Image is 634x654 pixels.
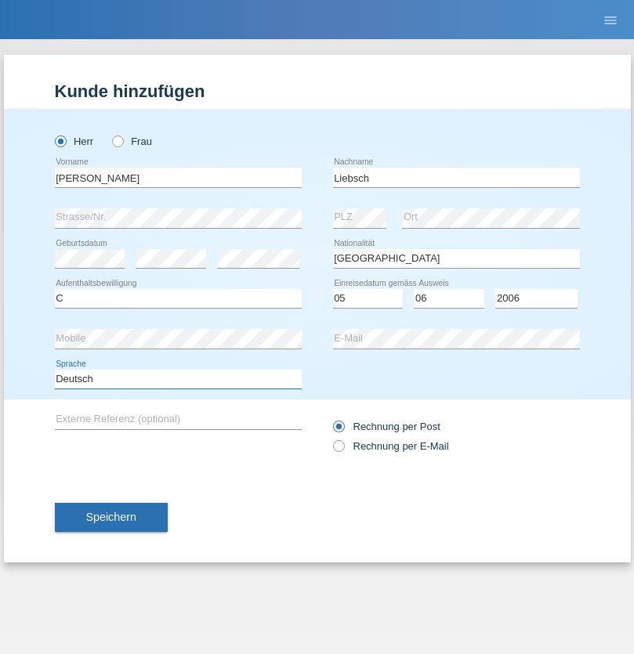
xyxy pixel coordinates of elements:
input: Rechnung per E-Mail [333,440,343,460]
label: Rechnung per E-Mail [333,440,449,452]
button: Speichern [55,503,168,533]
a: menu [595,15,626,24]
label: Herr [55,135,94,147]
h1: Kunde hinzufügen [55,81,580,101]
span: Speichern [86,511,136,523]
label: Rechnung per Post [333,421,440,432]
input: Frau [112,135,122,146]
label: Frau [112,135,152,147]
i: menu [603,13,618,28]
input: Herr [55,135,65,146]
input: Rechnung per Post [333,421,343,440]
